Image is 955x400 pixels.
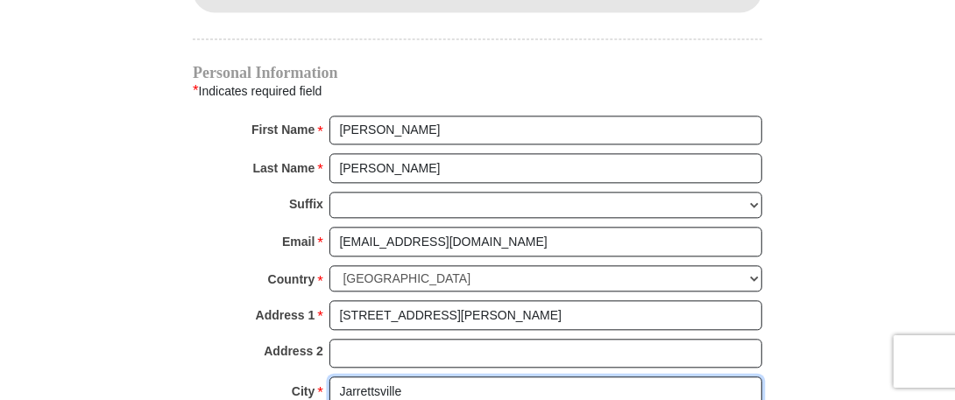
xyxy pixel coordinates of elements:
[193,66,762,80] h4: Personal Information
[264,339,323,363] strong: Address 2
[193,80,762,102] div: Indicates required field
[282,229,315,254] strong: Email
[251,117,315,142] strong: First Name
[253,156,315,180] strong: Last Name
[289,192,323,216] strong: Suffix
[256,303,315,327] strong: Address 1
[268,267,315,291] strong: Country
